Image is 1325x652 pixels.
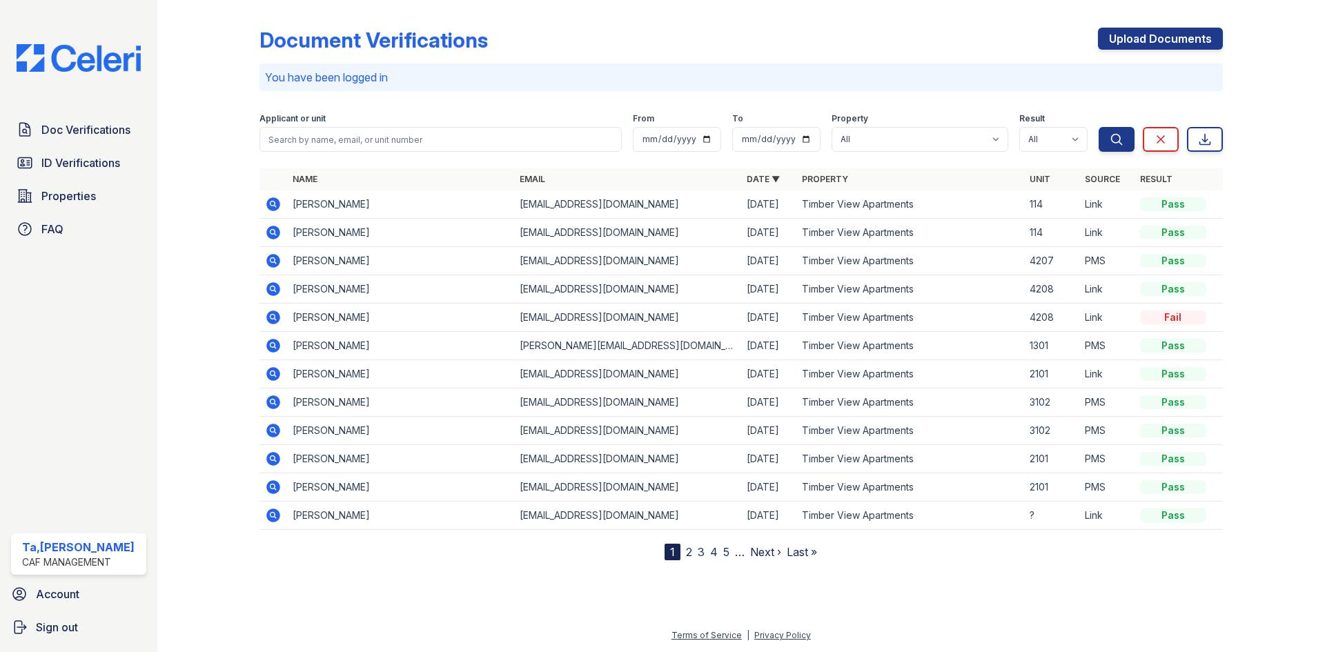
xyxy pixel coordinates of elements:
[11,182,146,210] a: Properties
[754,630,811,640] a: Privacy Policy
[1024,304,1079,332] td: 4208
[1098,28,1223,50] a: Upload Documents
[22,539,135,555] div: Ta,[PERSON_NAME]
[741,304,796,332] td: [DATE]
[1079,445,1135,473] td: PMS
[796,417,1023,445] td: Timber View Apartments
[1079,247,1135,275] td: PMS
[287,275,514,304] td: [PERSON_NAME]
[514,304,741,332] td: [EMAIL_ADDRESS][DOMAIN_NAME]
[741,219,796,247] td: [DATE]
[796,360,1023,388] td: Timber View Apartments
[796,190,1023,219] td: Timber View Apartments
[1024,473,1079,502] td: 2101
[1024,502,1079,530] td: ?
[1024,332,1079,360] td: 1301
[1085,174,1120,184] a: Source
[723,545,729,559] a: 5
[796,247,1023,275] td: Timber View Apartments
[514,417,741,445] td: [EMAIL_ADDRESS][DOMAIN_NAME]
[671,630,742,640] a: Terms of Service
[1140,480,1206,494] div: Pass
[514,247,741,275] td: [EMAIL_ADDRESS][DOMAIN_NAME]
[1024,388,1079,417] td: 3102
[633,113,654,124] label: From
[796,219,1023,247] td: Timber View Apartments
[741,275,796,304] td: [DATE]
[1140,395,1206,409] div: Pass
[514,445,741,473] td: [EMAIL_ADDRESS][DOMAIN_NAME]
[11,215,146,243] a: FAQ
[1079,360,1135,388] td: Link
[747,174,780,184] a: Date ▼
[514,190,741,219] td: [EMAIL_ADDRESS][DOMAIN_NAME]
[741,190,796,219] td: [DATE]
[6,613,152,641] a: Sign out
[741,417,796,445] td: [DATE]
[1079,473,1135,502] td: PMS
[22,555,135,569] div: CAF Management
[1024,445,1079,473] td: 2101
[287,247,514,275] td: [PERSON_NAME]
[750,545,781,559] a: Next ›
[832,113,868,124] label: Property
[747,630,749,640] div: |
[287,502,514,530] td: [PERSON_NAME]
[1024,247,1079,275] td: 4207
[514,388,741,417] td: [EMAIL_ADDRESS][DOMAIN_NAME]
[1140,310,1206,324] div: Fail
[287,473,514,502] td: [PERSON_NAME]
[796,304,1023,332] td: Timber View Apartments
[287,304,514,332] td: [PERSON_NAME]
[1140,254,1206,268] div: Pass
[259,113,326,124] label: Applicant or unit
[1024,219,1079,247] td: 114
[259,28,488,52] div: Document Verifications
[514,360,741,388] td: [EMAIL_ADDRESS][DOMAIN_NAME]
[287,190,514,219] td: [PERSON_NAME]
[698,545,705,559] a: 3
[1140,226,1206,239] div: Pass
[1140,508,1206,522] div: Pass
[796,332,1023,360] td: Timber View Apartments
[514,219,741,247] td: [EMAIL_ADDRESS][DOMAIN_NAME]
[287,332,514,360] td: [PERSON_NAME]
[741,332,796,360] td: [DATE]
[796,388,1023,417] td: Timber View Apartments
[1140,339,1206,353] div: Pass
[741,360,796,388] td: [DATE]
[741,502,796,530] td: [DATE]
[36,619,78,635] span: Sign out
[287,417,514,445] td: [PERSON_NAME]
[1079,502,1135,530] td: Link
[1140,424,1206,437] div: Pass
[6,44,152,72] img: CE_Logo_Blue-a8612792a0a2168367f1c8372b55b34899dd931a85d93a1a3d3e32e68fde9ad4.png
[735,544,745,560] span: …
[520,174,545,184] a: Email
[41,121,130,138] span: Doc Verifications
[796,275,1023,304] td: Timber View Apartments
[710,545,718,559] a: 4
[1140,197,1206,211] div: Pass
[293,174,317,184] a: Name
[41,221,63,237] span: FAQ
[732,113,743,124] label: To
[741,473,796,502] td: [DATE]
[1030,174,1050,184] a: Unit
[41,155,120,171] span: ID Verifications
[1079,275,1135,304] td: Link
[787,545,817,559] a: Last »
[796,445,1023,473] td: Timber View Apartments
[6,580,152,608] a: Account
[514,502,741,530] td: [EMAIL_ADDRESS][DOMAIN_NAME]
[796,502,1023,530] td: Timber View Apartments
[1024,360,1079,388] td: 2101
[665,544,680,560] div: 1
[1140,174,1172,184] a: Result
[1079,388,1135,417] td: PMS
[802,174,848,184] a: Property
[1140,367,1206,381] div: Pass
[1079,190,1135,219] td: Link
[1079,417,1135,445] td: PMS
